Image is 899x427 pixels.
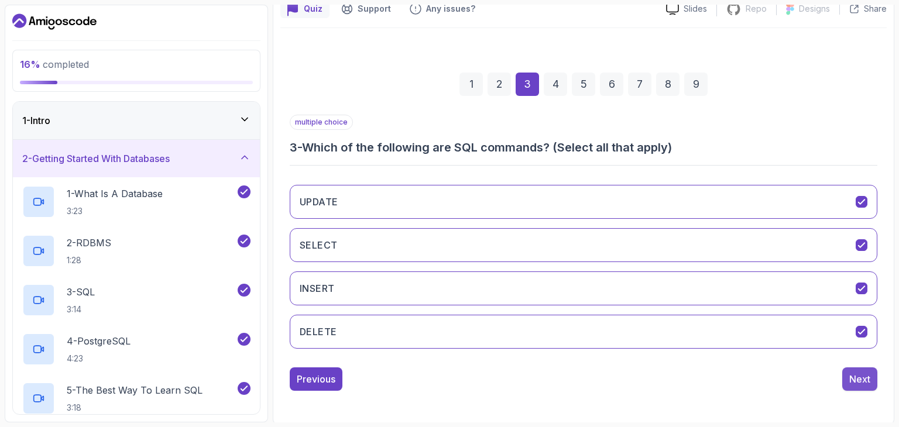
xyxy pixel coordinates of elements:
p: Designs [799,3,830,15]
h3: UPDATE [300,195,338,209]
span: completed [20,58,89,70]
div: 2 [488,73,511,96]
span: 16 % [20,58,40,70]
p: multiple choice [290,115,353,130]
a: Dashboard [12,12,97,31]
div: 9 [684,73,708,96]
h3: SELECT [300,238,337,252]
p: 3:14 [67,304,95,315]
button: UPDATE [290,185,877,219]
button: SELECT [290,228,877,262]
p: 3:23 [67,205,163,217]
p: Repo [746,3,767,15]
h3: 1 - Intro [22,113,50,128]
button: 1-What Is A Database3:23 [22,185,251,218]
div: 6 [600,73,623,96]
div: 3 [516,73,539,96]
button: Share [839,3,887,15]
p: Support [358,3,391,15]
button: INSERT [290,271,877,305]
h3: 3 - Which of the following are SQL commands? (Select all that apply) [290,139,877,156]
button: 4-PostgreSQL4:23 [22,333,251,366]
div: Next [849,372,870,386]
div: 7 [628,73,651,96]
p: 3 - SQL [67,285,95,299]
h3: 2 - Getting Started With Databases [22,151,170,166]
p: 2 - RDBMS [67,236,111,250]
button: Next [842,367,877,391]
h3: INSERT [300,281,334,295]
p: Any issues? [426,3,475,15]
div: Previous [297,372,335,386]
p: 5 - The Best Way To Learn SQL [67,383,203,397]
button: 1-Intro [13,102,260,139]
button: DELETE [290,315,877,349]
p: Quiz [304,3,322,15]
div: 5 [572,73,595,96]
div: 1 [459,73,483,96]
p: 1 - What Is A Database [67,187,163,201]
button: Previous [290,367,342,391]
button: 2-RDBMS1:28 [22,235,251,267]
h3: DELETE [300,325,337,339]
button: 3-SQL3:14 [22,284,251,316]
div: 8 [656,73,680,96]
a: Slides [657,3,716,15]
p: 4:23 [67,353,131,364]
div: 4 [544,73,567,96]
p: Share [864,3,887,15]
p: 1:28 [67,254,111,266]
p: 3:18 [67,402,203,414]
p: 4 - PostgreSQL [67,334,131,348]
button: 2-Getting Started With Databases [13,140,260,177]
p: Slides [684,3,707,15]
button: 5-The Best Way To Learn SQL3:18 [22,382,251,415]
